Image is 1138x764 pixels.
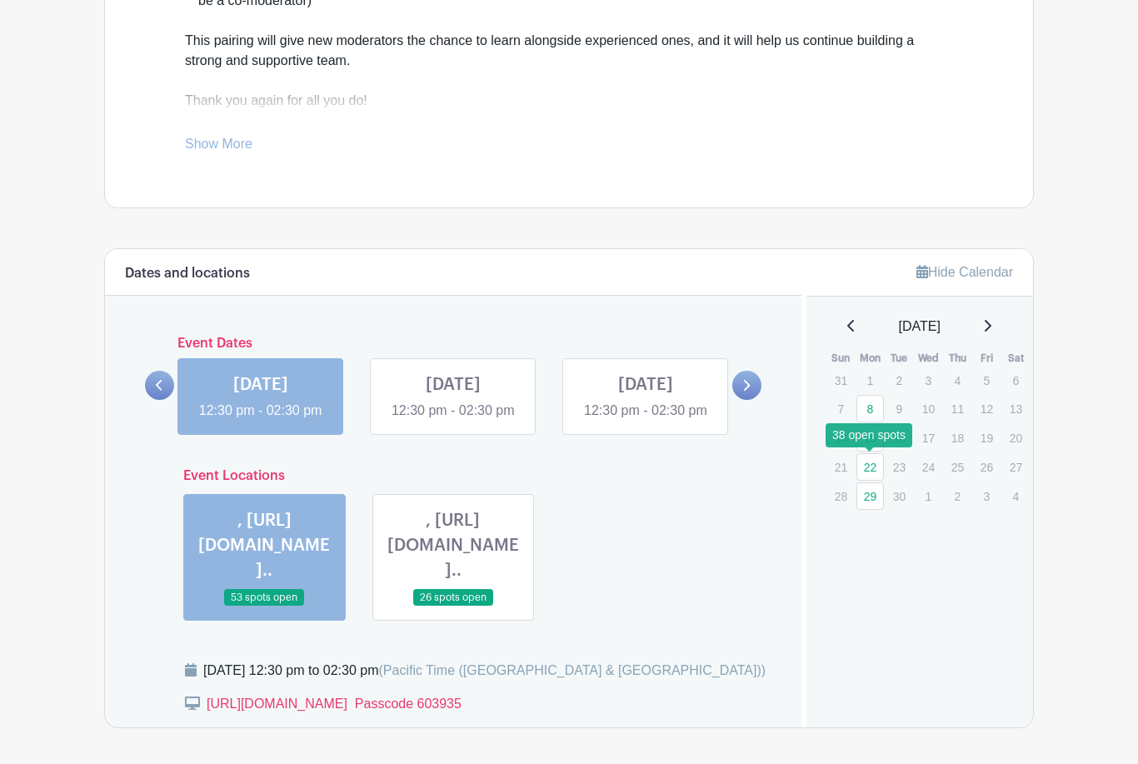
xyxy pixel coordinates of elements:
[827,454,855,480] p: 21
[944,483,971,509] p: 2
[125,266,250,282] h6: Dates and locations
[856,482,884,510] a: 29
[915,454,942,480] p: 24
[973,454,1001,480] p: 26
[827,396,855,422] p: 7
[886,367,913,393] p: 2
[943,350,972,367] th: Thu
[856,395,884,422] a: 8
[886,454,913,480] p: 23
[826,350,856,367] th: Sun
[944,454,971,480] p: 25
[174,336,732,352] h6: Event Dates
[973,396,1001,422] p: 12
[827,367,855,393] p: 31
[1002,396,1030,422] p: 13
[170,468,736,484] h6: Event Locations
[885,350,914,367] th: Tue
[914,350,943,367] th: Wed
[856,367,884,393] p: 1
[973,483,1001,509] p: 3
[944,425,971,451] p: 18
[378,663,766,677] span: (Pacific Time ([GEOGRAPHIC_DATA] & [GEOGRAPHIC_DATA]))
[1002,454,1030,480] p: 27
[203,661,766,681] div: [DATE] 12:30 pm to 02:30 pm
[886,483,913,509] p: 30
[944,367,971,393] p: 4
[973,367,1001,393] p: 5
[1002,425,1030,451] p: 20
[856,453,884,481] a: 22
[1001,350,1031,367] th: Sat
[1002,483,1030,509] p: 4
[185,31,953,191] div: This pairing will give new moderators the chance to learn alongside experienced ones, and it will...
[185,137,252,157] a: Show More
[915,483,942,509] p: 1
[916,265,1013,279] a: Hide Calendar
[1002,367,1030,393] p: 6
[207,697,462,711] a: [URL][DOMAIN_NAME] Passcode 603935
[826,423,912,447] div: 38 open spots
[899,317,941,337] span: [DATE]
[973,425,1001,451] p: 19
[915,425,942,451] p: 17
[856,350,885,367] th: Mon
[886,396,913,422] p: 9
[972,350,1001,367] th: Fri
[944,396,971,422] p: 11
[915,396,942,422] p: 10
[827,483,855,509] p: 28
[915,367,942,393] p: 3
